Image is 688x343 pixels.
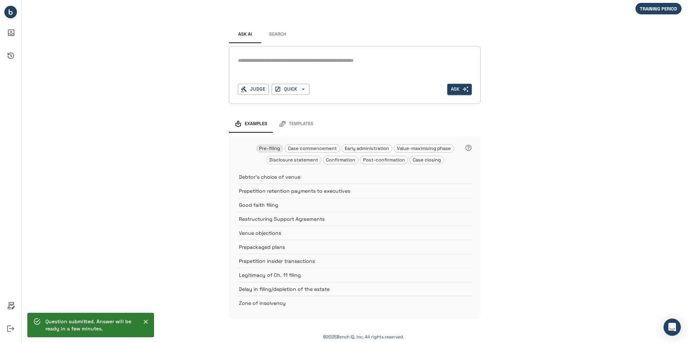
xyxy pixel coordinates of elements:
[285,144,340,153] div: Case commencement
[256,144,283,153] div: Pre-filing
[239,201,454,209] p: Good faith filing
[447,84,472,95] button: Ask
[239,243,454,251] p: Prepackaged plans
[635,6,682,12] span: TRAINING PERIOD
[266,157,321,163] span: Disclosure statement
[261,26,294,43] button: Search
[360,156,408,164] div: Post-confirmation
[140,316,151,327] button: Close
[237,184,472,198] div: Prepetition retention payments to executives
[409,156,444,164] div: Case closing
[289,121,313,127] span: Templates
[285,145,340,151] span: Case commencement
[245,121,267,127] span: Examples
[237,282,472,296] div: Delay in filing/depletion of the estate
[237,170,472,184] div: Debtor's choice of venue
[394,144,454,153] div: Value-maximizing phase
[238,32,252,37] span: Ask AI
[239,257,454,265] p: Prepetition insider transactions
[237,254,472,268] div: Prepetition insider transactions
[45,315,135,335] div: Question submitted. Answer will be ready in a few minutes.
[237,240,472,254] div: Prepackaged plans
[256,145,283,151] span: Pre-filing
[239,173,454,180] p: Debtor's choice of venue
[394,145,454,151] span: Value-maximizing phase
[239,299,454,307] p: Zone of insolvency
[664,319,681,336] div: Open Intercom Messenger
[323,156,358,164] div: Confirmation
[360,157,408,163] span: Post-confirmation
[237,296,472,310] div: Zone of insolvency
[229,115,481,133] div: examples and templates tabs
[237,268,472,282] div: Legitimacy of Ch. 11 filing
[341,144,392,153] div: Early administration
[239,285,454,293] p: Delay in filing/depletion of the estate
[239,229,454,237] p: Venue objections
[447,84,472,95] span: Enter search text
[342,145,392,151] span: Early administration
[237,212,472,226] div: Restructuring Support Agreements
[237,226,472,240] div: Venue objections
[239,215,454,223] p: Restructuring Support Agreements
[237,198,472,212] div: Good faith filing
[272,84,309,95] button: QUICK
[410,157,444,163] span: Case closing
[239,187,454,195] p: Prepetition retention payments to executives
[266,156,321,164] div: Disclosure statement
[238,84,269,95] button: Judge
[323,157,358,163] span: Confirmation
[635,3,685,14] div: We are not billing you for your initial period of in-app activity.
[239,271,454,279] p: Legitimacy of Ch. 11 filing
